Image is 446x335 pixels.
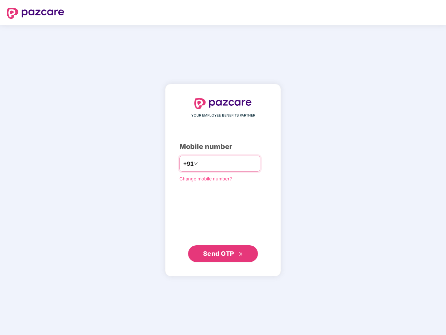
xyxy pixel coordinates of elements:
span: YOUR EMPLOYEE BENEFITS PARTNER [191,113,255,118]
span: double-right [239,252,243,256]
a: Change mobile number? [179,176,232,181]
img: logo [7,8,64,19]
span: Send OTP [203,250,234,257]
span: +91 [183,159,194,168]
span: down [194,162,198,166]
img: logo [194,98,252,109]
button: Send OTPdouble-right [188,245,258,262]
div: Mobile number [179,141,267,152]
